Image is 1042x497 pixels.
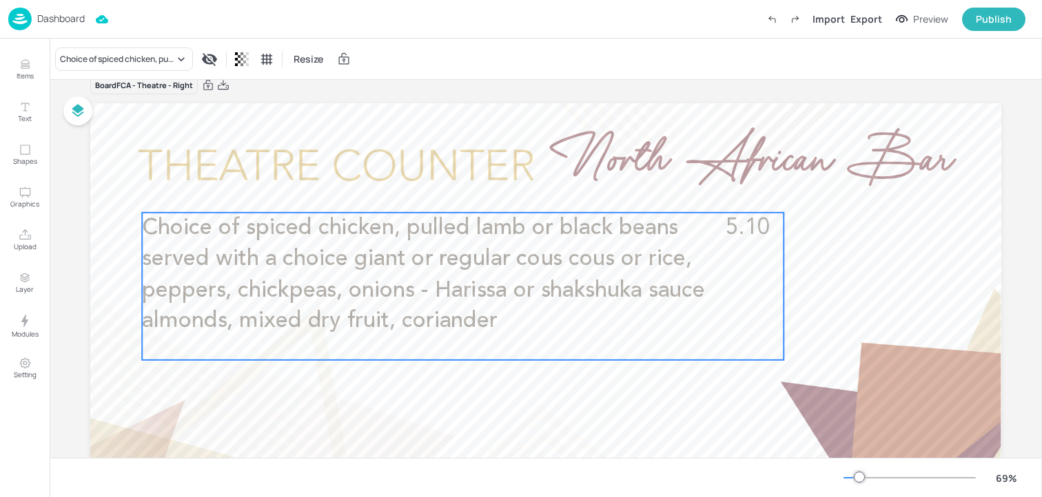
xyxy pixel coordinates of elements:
div: Publish [976,12,1012,27]
button: Preview [888,9,957,30]
div: Display condition [198,48,221,70]
span: 5.10 [726,217,769,239]
label: Undo (Ctrl + Z) [760,8,784,31]
div: Choice of spiced chicken, pulled lamb or black beans served with a choice giant or regular cous c... [60,53,174,65]
span: Choice of spiced chicken, pulled lamb or black beans served with a choice giant or regular cous c... [142,217,705,332]
div: Export [850,12,882,26]
div: Preview [913,12,948,27]
img: logo-86c26b7e.jpg [8,8,32,30]
span: North African Bar [549,120,951,209]
div: Board FCA - Theatre - Right [90,76,198,95]
div: 69 % [990,471,1023,485]
label: Redo (Ctrl + Y) [784,8,807,31]
p: Dashboard [37,14,85,23]
span: Resize [291,52,326,66]
div: Import [813,12,845,26]
button: Publish [962,8,1025,31]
